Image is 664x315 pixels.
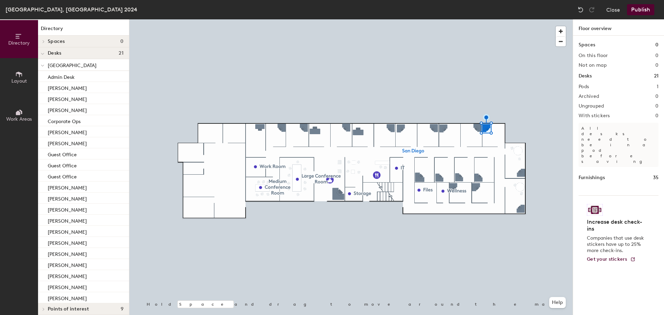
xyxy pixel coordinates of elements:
[655,103,658,109] h2: 0
[579,94,599,99] h2: Archived
[48,172,77,180] p: Guest Office
[579,72,592,80] h1: Desks
[48,72,75,80] p: Admin Desk
[48,227,87,235] p: [PERSON_NAME]
[48,294,87,302] p: [PERSON_NAME]
[579,63,607,68] h2: Not on map
[654,72,658,80] h1: 21
[6,5,137,14] div: [GEOGRAPHIC_DATA], [GEOGRAPHIC_DATA] 2024
[48,83,87,91] p: [PERSON_NAME]
[587,257,636,262] a: Get your stickers
[121,306,123,312] span: 9
[653,174,658,182] h1: 35
[655,113,658,119] h2: 0
[657,84,658,90] h2: 1
[11,78,27,84] span: Layout
[48,194,87,202] p: [PERSON_NAME]
[606,4,620,15] button: Close
[48,63,96,68] span: [GEOGRAPHIC_DATA]
[588,6,595,13] img: Redo
[579,84,589,90] h2: Pods
[120,39,123,44] span: 0
[38,25,129,36] h1: Directory
[48,205,87,213] p: [PERSON_NAME]
[48,249,87,257] p: [PERSON_NAME]
[587,256,627,262] span: Get your stickers
[579,113,610,119] h2: With stickers
[48,94,87,102] p: [PERSON_NAME]
[8,40,30,46] span: Directory
[48,50,61,56] span: Desks
[48,128,87,136] p: [PERSON_NAME]
[48,271,87,279] p: [PERSON_NAME]
[48,150,77,158] p: Guest Office
[48,139,87,147] p: [PERSON_NAME]
[48,105,87,113] p: [PERSON_NAME]
[587,235,646,254] p: Companies that use desk stickers have up to 25% more check-ins.
[579,53,608,58] h2: On this floor
[587,204,603,216] img: Sticker logo
[573,19,664,36] h1: Floor overview
[579,103,604,109] h2: Ungrouped
[48,161,77,169] p: Guest Office
[48,39,65,44] span: Spaces
[579,123,658,167] p: All desks need to be in a pod before saving
[48,238,87,246] p: [PERSON_NAME]
[6,116,32,122] span: Work Areas
[627,4,654,15] button: Publish
[48,183,87,191] p: [PERSON_NAME]
[48,306,89,312] span: Points of interest
[655,63,658,68] h2: 0
[48,260,87,268] p: [PERSON_NAME]
[587,219,646,232] h4: Increase desk check-ins
[577,6,584,13] img: Undo
[48,282,87,290] p: [PERSON_NAME]
[579,174,605,182] h1: Furnishings
[48,117,81,124] p: Corporate Ops
[579,41,595,49] h1: Spaces
[48,216,87,224] p: [PERSON_NAME]
[549,297,566,308] button: Help
[655,41,658,49] h1: 0
[655,94,658,99] h2: 0
[119,50,123,56] span: 21
[655,53,658,58] h2: 0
